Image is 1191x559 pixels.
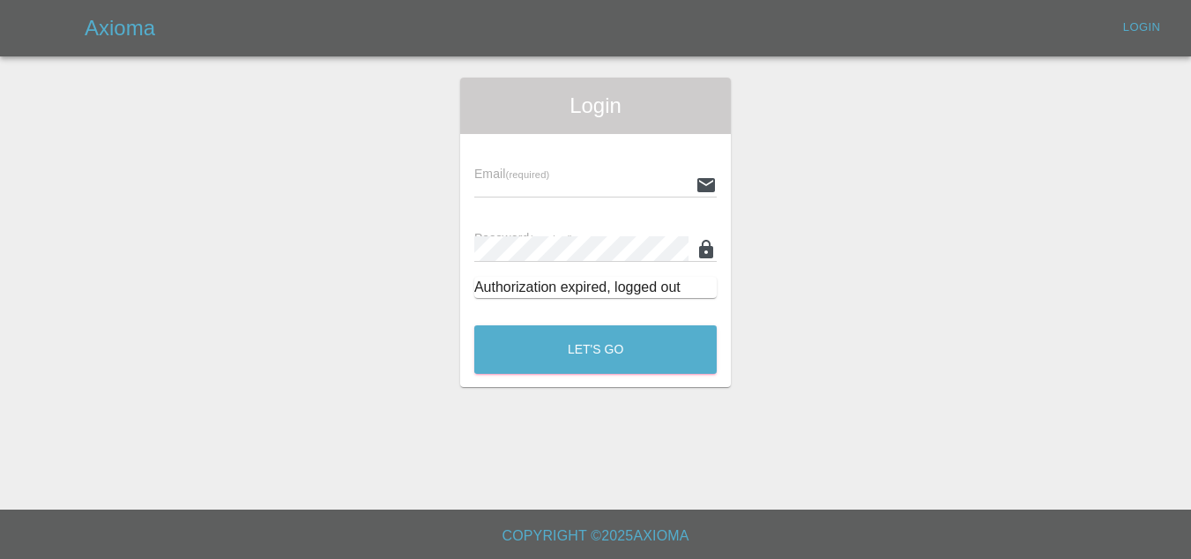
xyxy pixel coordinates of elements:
[506,169,550,180] small: (required)
[474,167,549,181] span: Email
[85,14,155,42] h5: Axioma
[1113,14,1170,41] a: Login
[474,92,717,120] span: Login
[14,524,1177,548] h6: Copyright © 2025 Axioma
[474,277,717,298] div: Authorization expired, logged out
[474,231,573,245] span: Password
[529,234,573,244] small: (required)
[474,325,717,374] button: Let's Go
